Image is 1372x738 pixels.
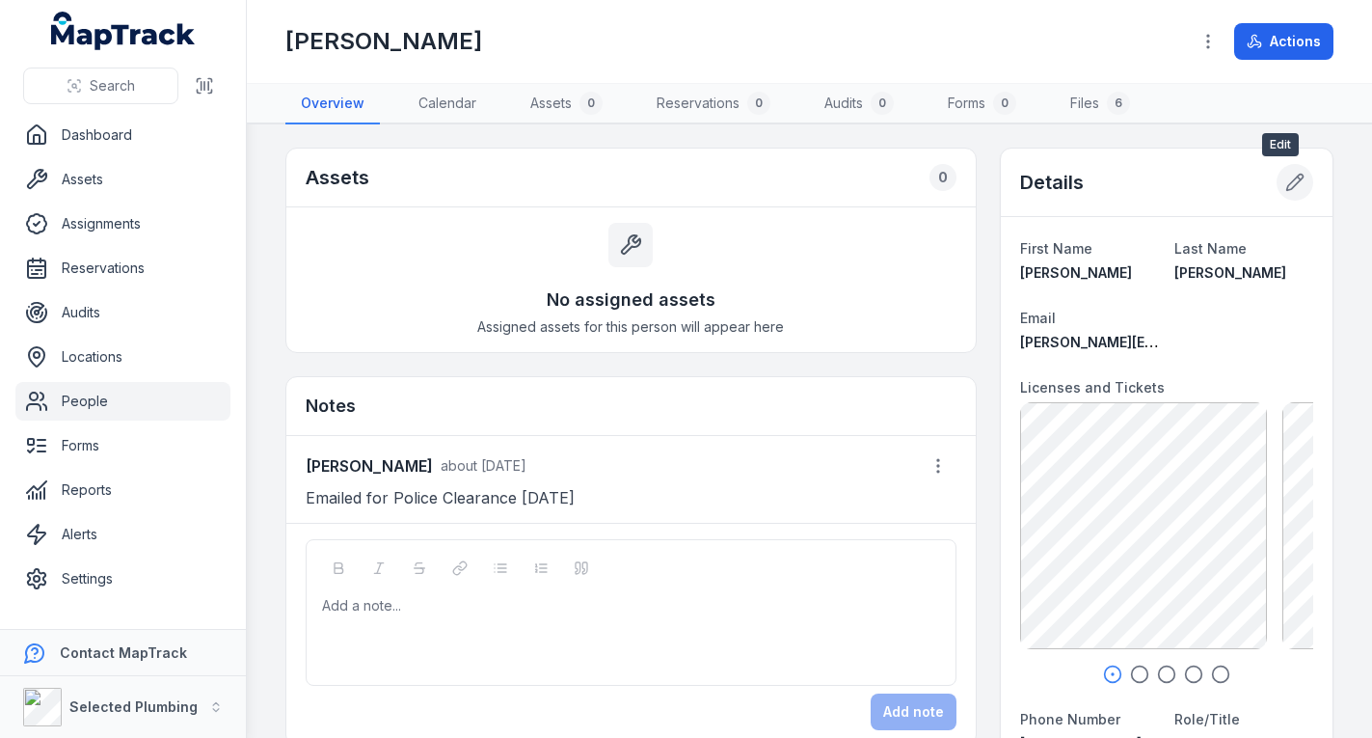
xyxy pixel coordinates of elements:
a: Reservations0 [641,84,786,124]
span: about [DATE] [441,457,526,474]
div: 0 [871,92,894,115]
div: 0 [579,92,603,115]
h3: Notes [306,393,356,420]
a: Assets0 [515,84,618,124]
time: 7/14/2025, 9:22:36 AM [441,457,526,474]
span: Role/Title [1174,711,1240,727]
span: Edit [1262,133,1299,156]
span: Search [90,76,135,96]
a: Audits [15,293,230,332]
a: Calendar [403,84,492,124]
h1: [PERSON_NAME] [285,26,482,57]
a: Alerts [15,515,230,554]
a: MapTrack [51,12,196,50]
span: Email [1020,310,1056,326]
a: People [15,382,230,421]
a: Forms [15,426,230,465]
span: [PERSON_NAME] [1174,264,1286,281]
strong: Contact MapTrack [60,644,187,661]
button: Actions [1234,23,1333,60]
span: First Name [1020,240,1092,257]
span: [PERSON_NAME][EMAIL_ADDRESS][DOMAIN_NAME] [1020,334,1364,350]
div: 0 [747,92,770,115]
strong: [PERSON_NAME] [306,454,433,478]
div: 0 [993,92,1016,115]
span: Assigned assets for this person will appear here [477,317,784,337]
a: Locations [15,338,230,376]
h2: Details [1020,169,1084,196]
h3: No assigned assets [547,287,715,314]
a: Settings [15,560,230,598]
p: Emailed for Police Clearance [DATE] [306,484,956,511]
span: [PERSON_NAME] [1020,264,1132,281]
a: Assets [15,160,230,199]
h2: Assets [306,164,369,191]
a: Dashboard [15,116,230,154]
a: Assignments [15,205,230,243]
span: Licenses and Tickets [1020,379,1165,396]
div: 0 [929,164,956,191]
strong: Selected Plumbing [69,698,198,715]
span: Phone Number [1020,711,1120,727]
button: Search [23,68,178,104]
a: Reservations [15,249,230,287]
a: Reports [15,471,230,509]
a: Files6 [1055,84,1145,124]
span: Last Name [1174,240,1247,257]
a: Audits0 [809,84,909,124]
a: Forms0 [932,84,1032,124]
div: 6 [1107,92,1130,115]
a: Overview [285,84,380,124]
